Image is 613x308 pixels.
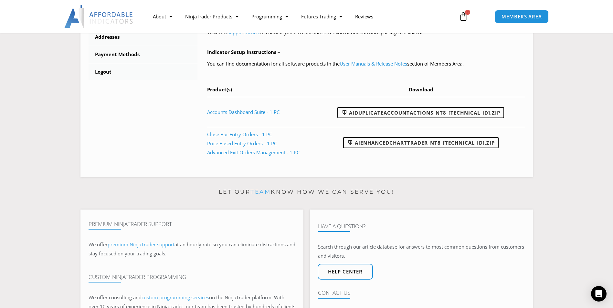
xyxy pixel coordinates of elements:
[207,49,280,55] b: Indicator Setup Instructions –
[207,59,525,68] p: You can find documentation for all software products in the section of Members Area.
[295,9,349,24] a: Futures Trading
[108,241,174,248] a: premium NinjaTrader support
[207,140,277,147] a: Price Based Entry Orders - 1 PC
[343,137,499,148] a: AIEnhancedChartTrader_NT8_[TECHNICAL_ID].zip
[146,9,451,24] nav: Menu
[502,14,542,19] span: MEMBERS AREA
[318,264,373,280] a: Help center
[89,241,108,248] span: We offer
[337,107,504,118] a: AIDuplicateAccountActions_NT8_[TECHNICAL_ID].zip
[207,86,232,93] span: Product(s)
[89,241,295,257] span: at an hourly rate so you can eliminate distractions and stay focused on your trading goals.
[495,10,549,23] a: MEMBERS AREA
[64,5,134,28] img: LogoAI | Affordable Indicators – NinjaTrader
[179,9,245,24] a: NinjaTrader Products
[591,286,607,302] div: Open Intercom Messenger
[340,60,407,67] a: User Manuals & Release Notes
[349,9,380,24] a: Reviews
[449,7,478,26] a: 0
[142,294,209,301] a: custom programming services
[328,269,363,274] span: Help center
[89,294,209,301] span: We offer consulting and
[318,223,525,230] h4: Have A Question?
[245,9,295,24] a: Programming
[89,64,198,80] a: Logout
[207,131,272,138] a: Close Bar Entry Orders - 1 PC
[465,10,470,15] span: 0
[146,9,179,24] a: About
[318,290,525,296] h4: Contact Us
[89,221,295,227] h4: Premium NinjaTrader Support
[318,242,525,261] p: Search through our article database for answers to most common questions from customers and visit...
[207,109,280,115] a: Accounts Dashboard Suite - 1 PC
[409,86,433,93] span: Download
[89,274,295,280] h4: Custom NinjaTrader Programming
[80,187,533,197] p: Let our know how we can serve you!
[207,149,300,156] a: Advanced Exit Orders Management - 1 PC
[250,189,271,195] a: team
[89,46,198,63] a: Payment Methods
[89,29,198,46] a: Addresses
